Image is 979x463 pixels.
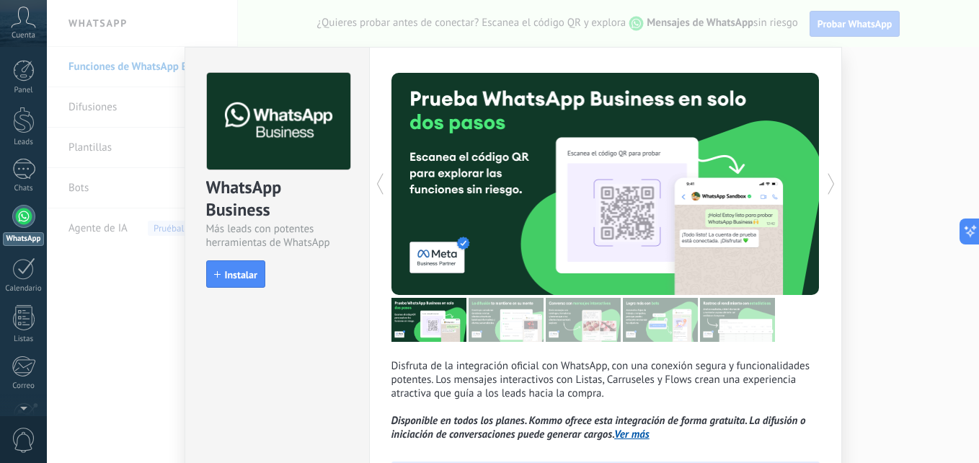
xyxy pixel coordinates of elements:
img: tour_image_7a4924cebc22ed9e3259523e50fe4fd6.png [391,298,466,342]
a: Ver más [614,428,650,441]
div: Más leads con potentes herramientas de WhatsApp [206,222,348,250]
img: logo_main.png [207,73,350,170]
img: tour_image_cc27419dad425b0ae96c2716632553fa.png [469,298,544,342]
div: Calendario [3,284,45,294]
div: Listas [3,335,45,344]
i: Disponible en todos los planes. Kommo ofrece esta integración de forma gratuita. La difusión o in... [391,414,806,441]
div: Leads [3,138,45,147]
p: Disfruta de la integración oficial con WhatsApp, con una conexión segura y funcionalidades potent... [391,359,820,441]
img: tour_image_1009fe39f4f058b759f0df5a2b7f6f06.png [546,298,621,342]
div: Correo [3,382,45,391]
div: WhatsApp [3,232,44,246]
button: Instalar [206,260,265,288]
img: tour_image_62c9952fc9cf984da8d1d2aa2c453724.png [623,298,698,342]
div: WhatsApp Business [206,176,348,222]
span: Cuenta [12,31,35,40]
img: tour_image_cc377002d0016b7ebaeb4dbe65cb2175.png [700,298,775,342]
div: Panel [3,86,45,95]
div: Chats [3,184,45,193]
span: Instalar [225,270,257,280]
